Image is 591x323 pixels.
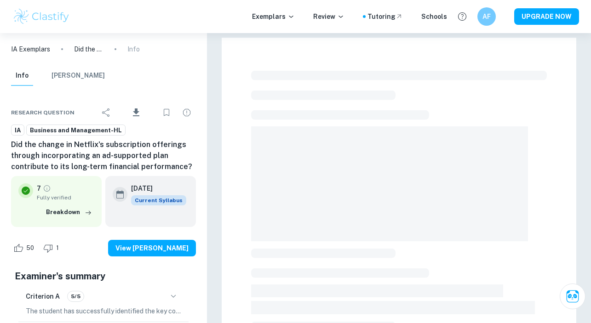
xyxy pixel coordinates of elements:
a: Business and Management-HL [26,125,126,136]
button: Ask Clai [560,283,585,309]
button: AF [477,7,496,26]
h6: Did the change in Netflix's subscription offerings through incorporating an ad-supported plan con... [11,139,196,172]
span: Current Syllabus [131,195,186,205]
a: Grade fully verified [43,184,51,193]
span: 50 [21,244,39,253]
p: Info [127,44,140,54]
span: 5/5 [68,292,84,300]
button: View [PERSON_NAME] [108,240,196,256]
img: Clastify logo [12,7,71,26]
button: Info [11,66,33,86]
span: Business and Management-HL [27,126,125,135]
p: The student has successfully identified the key concept of change, which is clearly articulated i... [26,306,181,316]
span: Research question [11,108,75,117]
h5: Examiner's summary [15,269,192,283]
span: 1 [51,244,64,253]
div: Report issue [178,103,196,122]
div: Dislike [41,241,64,255]
p: Exemplars [252,11,295,22]
div: Bookmark [157,103,176,122]
div: Share [97,103,115,122]
p: 7 [37,183,41,193]
a: IA Exemplars [11,44,50,54]
span: Fully verified [37,193,94,202]
h6: [DATE] [131,183,179,193]
a: Schools [421,11,447,22]
h6: AF [481,11,492,22]
div: Download [117,101,155,125]
button: UPGRADE NOW [514,8,579,25]
button: Help and Feedback [454,9,470,24]
p: Did the change in Netflix's subscription offerings through incorporating an ad-supported plan con... [74,44,103,54]
div: Like [11,241,39,255]
button: [PERSON_NAME] [52,66,105,86]
button: Breakdown [44,205,94,219]
h6: Criterion A [26,291,60,301]
div: This exemplar is based on the current syllabus. Feel free to refer to it for inspiration/ideas wh... [131,195,186,205]
p: Review [313,11,344,22]
a: Tutoring [367,11,403,22]
span: IA [11,126,24,135]
a: IA [11,125,24,136]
